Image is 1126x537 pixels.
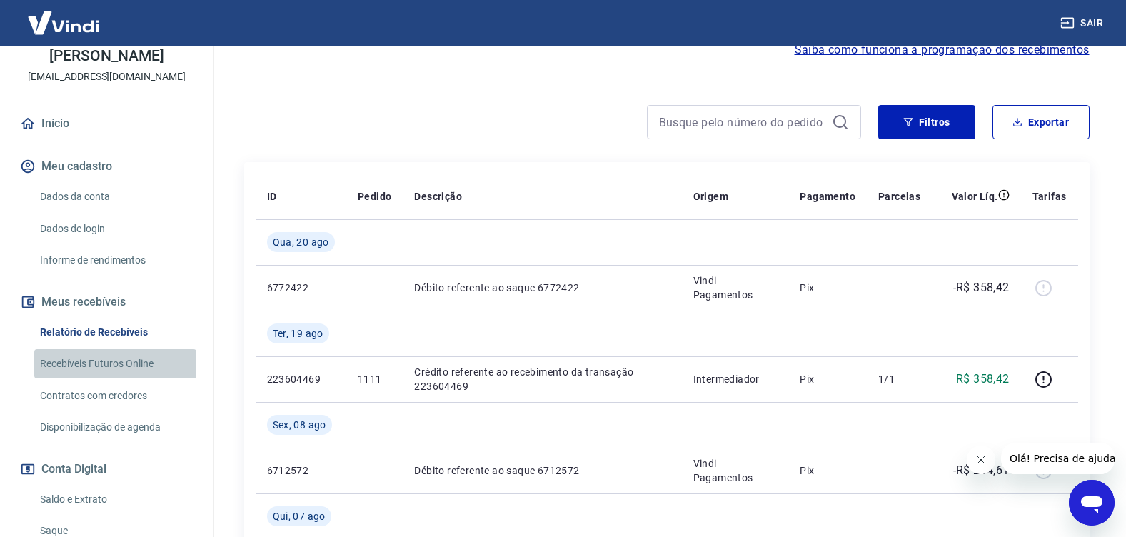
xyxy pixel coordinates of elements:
input: Busque pelo número do pedido [659,111,826,133]
p: Débito referente ao saque 6772422 [414,281,670,295]
p: - [878,463,920,478]
p: Valor Líq. [952,189,998,204]
button: Exportar [992,105,1090,139]
button: Conta Digital [17,453,196,485]
iframe: Mensagem da empresa [1001,443,1115,474]
p: Vindi Pagamentos [693,456,778,485]
p: 1111 [358,372,391,386]
p: Pagamento [800,189,855,204]
a: Saldo e Extrato [34,485,196,514]
p: R$ 358,42 [956,371,1010,388]
button: Sair [1057,10,1109,36]
span: Olá! Precisa de ajuda? [9,10,120,21]
p: - [878,281,920,295]
p: Pix [800,463,855,478]
a: Relatório de Recebíveis [34,318,196,347]
p: [PERSON_NAME] [49,49,164,64]
p: Origem [693,189,728,204]
iframe: Botão para abrir a janela de mensagens [1069,480,1115,526]
button: Filtros [878,105,975,139]
button: Meu cadastro [17,151,196,182]
p: Pix [800,372,855,386]
p: Pix [800,281,855,295]
p: Tarifas [1032,189,1067,204]
a: Recebíveis Futuros Online [34,349,196,378]
p: Descrição [414,189,462,204]
a: Dados de login [34,214,196,244]
p: -R$ 358,42 [953,279,1010,296]
p: [EMAIL_ADDRESS][DOMAIN_NAME] [28,69,186,84]
iframe: Fechar mensagem [967,446,995,474]
button: Meus recebíveis [17,286,196,318]
p: Pedido [358,189,391,204]
p: Parcelas [878,189,920,204]
p: Intermediador [693,372,778,386]
p: ID [267,189,277,204]
p: 6712572 [267,463,335,478]
p: Débito referente ao saque 6712572 [414,463,670,478]
span: Qua, 20 ago [273,235,329,249]
p: Vindi Pagamentos [693,273,778,302]
a: Disponibilização de agenda [34,413,196,442]
a: Contratos com credores [34,381,196,411]
a: Dados da conta [34,182,196,211]
a: Início [17,108,196,139]
span: Qui, 07 ago [273,509,326,523]
span: Sex, 08 ago [273,418,326,432]
p: 1/1 [878,372,920,386]
p: -R$ 214,61 [953,462,1010,479]
p: 6772422 [267,281,335,295]
a: Saiba como funciona a programação dos recebimentos [795,41,1090,59]
span: Ter, 19 ago [273,326,323,341]
p: Crédito referente ao recebimento da transação 223604469 [414,365,670,393]
p: 223604469 [267,372,335,386]
a: Informe de rendimentos [34,246,196,275]
img: Vindi [17,1,110,44]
